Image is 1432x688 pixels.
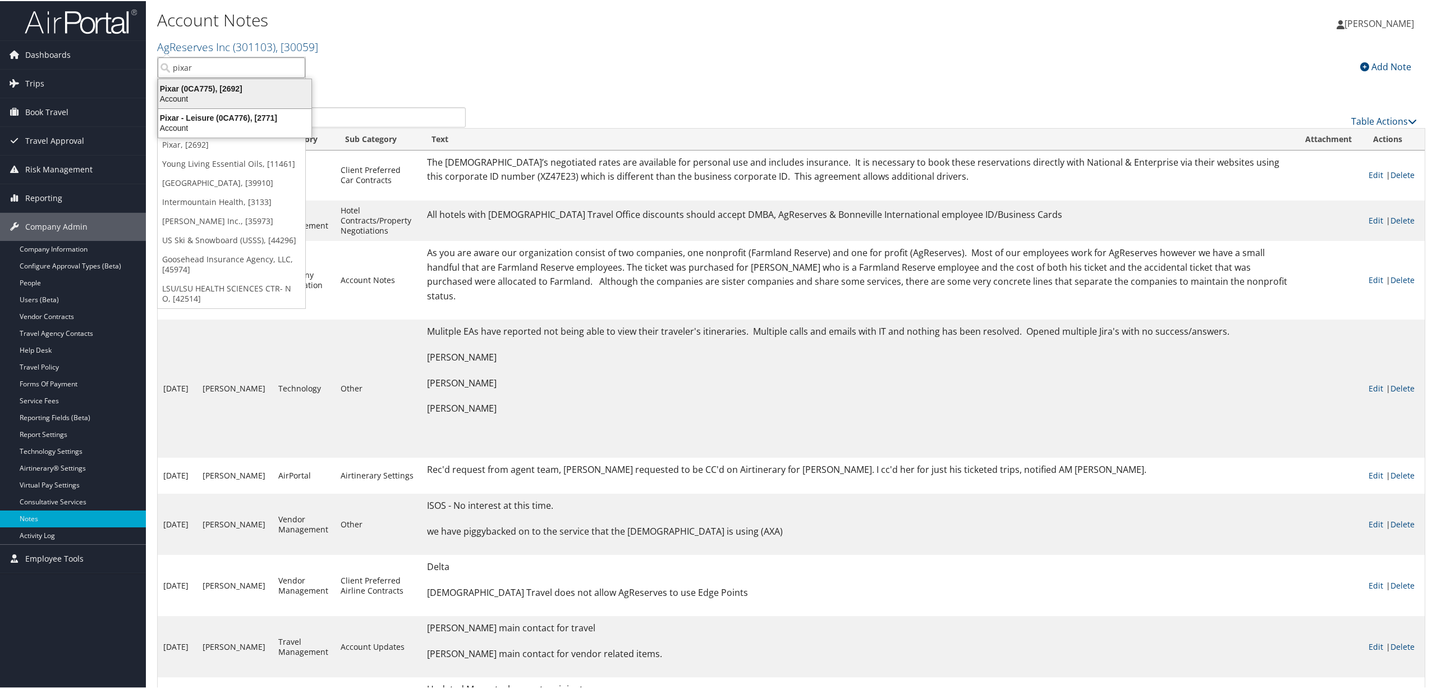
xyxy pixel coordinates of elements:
[25,183,62,211] span: Reporting
[152,112,318,122] div: Pixar - Leisure (0CA776), [2771]
[1363,149,1425,199] td: |
[197,457,273,493] td: [PERSON_NAME]
[158,318,197,457] td: [DATE]
[158,134,305,153] a: Pixar, [2692]
[273,457,336,493] td: AirPortal
[158,554,197,615] td: [DATE]
[157,7,1003,31] h1: Account Notes
[427,462,1289,476] p: Rec'd request from agent team, [PERSON_NAME] requested to be CC'd on Airtinerary for [PERSON_NAME...
[25,40,71,68] span: Dashboards
[1363,457,1425,493] td: |
[1369,382,1383,393] a: Edit
[152,122,318,132] div: Account
[335,554,421,615] td: Client Preferred Airline Contracts
[25,69,44,97] span: Trips
[427,375,1289,390] p: [PERSON_NAME]
[427,523,1289,538] p: we have piggybacked on to the service that the [DEMOGRAPHIC_DATA] is using (AXA)
[1390,168,1415,179] a: Delete
[273,615,336,676] td: Travel Management
[1344,16,1414,29] span: [PERSON_NAME]
[25,97,68,125] span: Book Travel
[1363,127,1425,149] th: Actions
[197,554,273,615] td: [PERSON_NAME]
[1369,579,1383,590] a: Edit
[158,192,305,211] a: Intermountain Health, [3133]
[1390,274,1415,284] a: Delete
[1390,518,1415,528] a: Delete
[197,318,273,457] td: [PERSON_NAME]
[1369,640,1383,651] a: Edit
[158,457,197,493] td: [DATE]
[427,498,1289,512] p: ISOS - No interest at this time.
[158,278,305,307] a: LSU/LSU HEALTH SCIENCES CTR- N O, [42514]
[427,559,1289,573] p: Delta
[1369,518,1383,528] a: Edit
[158,211,305,230] a: [PERSON_NAME] Inc., [35973]
[1390,579,1415,590] a: Delete
[1390,382,1415,393] a: Delete
[158,56,305,77] input: Search Accounts
[158,172,305,192] a: [GEOGRAPHIC_DATA], [39910]
[1390,640,1415,651] a: Delete
[427,207,1289,221] p: All hotels with [DEMOGRAPHIC_DATA] Travel Office discounts should accept DMBA, AgReserves & Bonne...
[158,493,197,554] td: [DATE]
[197,615,273,676] td: [PERSON_NAME]
[335,149,421,199] td: Client Preferred Car Contracts
[427,245,1289,302] p: As you are aware our organization consist of two companies, one nonprofit (Farmland Reserve) and ...
[427,154,1289,183] p: The [DEMOGRAPHIC_DATA]’s negotiated rates are available for personal use and includes insurance. ...
[427,620,1289,635] p: [PERSON_NAME] main contact for travel
[427,646,1289,660] p: [PERSON_NAME] main contact for vendor related items.
[335,127,421,149] th: Sub Category: activate to sort column ascending
[1355,59,1417,72] div: Add Note
[1390,469,1415,480] a: Delete
[25,154,93,183] span: Risk Management
[421,127,1295,149] th: Text: activate to sort column ascending
[335,457,421,493] td: Airtinerary Settings
[335,318,421,457] td: Other
[158,615,197,676] td: [DATE]
[152,83,318,93] div: Pixar (0CA775), [2692]
[157,38,318,53] a: AgReserves Inc
[166,106,466,126] input: Advanced Search
[273,554,336,615] td: Vendor Management
[1363,318,1425,457] td: |
[25,212,88,240] span: Company Admin
[197,493,273,554] td: [PERSON_NAME]
[1369,168,1383,179] a: Edit
[1363,199,1425,240] td: |
[335,493,421,554] td: Other
[158,153,305,172] a: Young Living Essential Oils, [11461]
[276,38,318,53] span: , [ 30059 ]
[427,324,1289,338] p: Mulitple EAs have reported not being able to view their traveler's itineraries. Multiple calls an...
[1363,554,1425,615] td: |
[335,240,421,318] td: Account Notes
[152,93,318,103] div: Account
[427,585,1289,599] p: [DEMOGRAPHIC_DATA] Travel does not allow AgReserves to use Edge Points
[335,199,421,240] td: Hotel Contracts/Property Negotiations
[273,318,336,457] td: Technology
[158,249,305,278] a: Goosehead Insurance Agency, LLC, [45974]
[1295,127,1364,149] th: Attachment: activate to sort column ascending
[1390,214,1415,225] a: Delete
[1337,6,1425,39] a: [PERSON_NAME]
[1369,469,1383,480] a: Edit
[1369,214,1383,225] a: Edit
[1369,274,1383,284] a: Edit
[25,126,84,154] span: Travel Approval
[1363,615,1425,676] td: |
[233,38,276,53] span: ( 301103 )
[335,615,421,676] td: Account Updates
[25,544,84,572] span: Employee Tools
[25,7,137,34] img: airportal-logo.png
[1363,493,1425,554] td: |
[427,400,1289,415] p: [PERSON_NAME]
[158,230,305,249] a: US Ski & Snowboard (USSS), [44296]
[1363,240,1425,318] td: |
[427,349,1289,364] p: [PERSON_NAME]
[273,493,336,554] td: Vendor Management
[1351,114,1417,126] a: Table Actions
